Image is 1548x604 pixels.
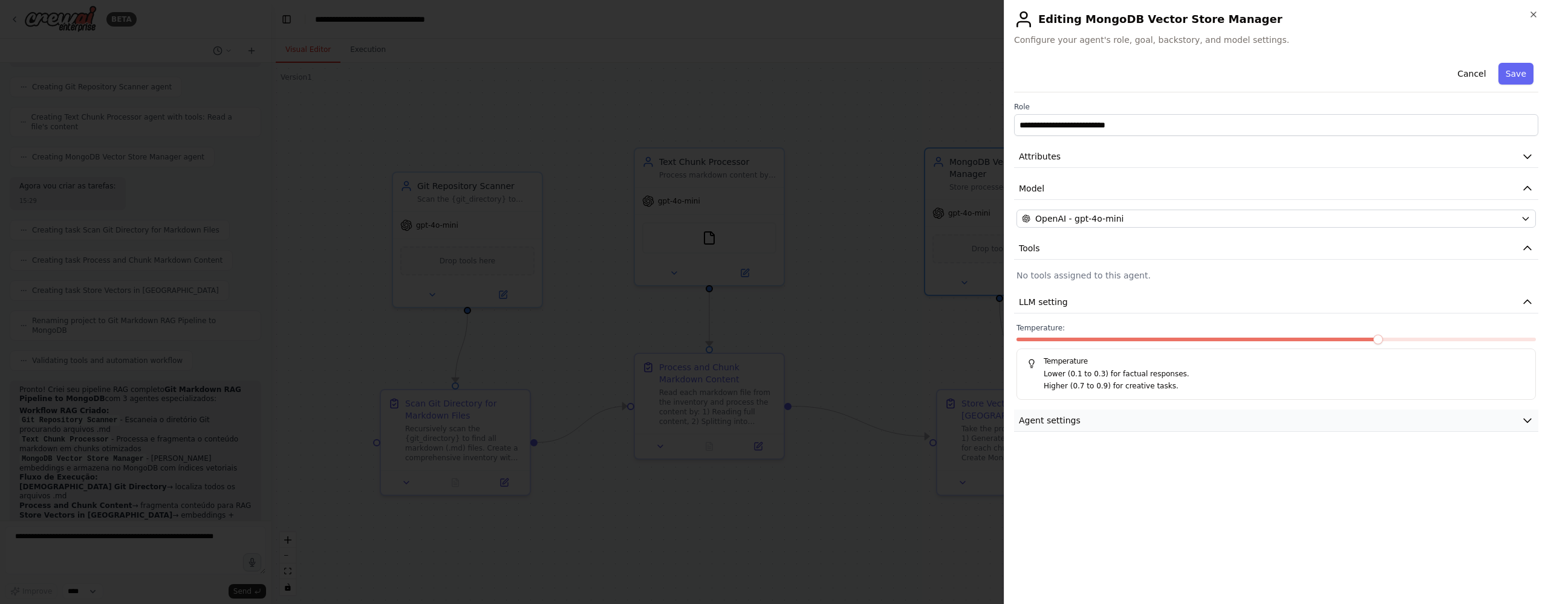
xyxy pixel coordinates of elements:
span: Tools [1019,242,1040,254]
span: Agent settings [1019,414,1081,426]
button: Save [1498,63,1533,85]
span: Attributes [1019,150,1061,162]
span: LLM setting [1019,296,1068,308]
span: Temperature: [1016,323,1065,333]
button: Tools [1014,237,1538,260]
button: Cancel [1450,63,1493,85]
button: OpenAI - gpt-4o-mini [1016,210,1536,228]
p: No tools assigned to this agent. [1016,269,1536,281]
span: Model [1019,182,1044,194]
p: Lower (0.1 to 0.3) for factual responses. [1044,368,1526,381]
button: Model [1014,178,1538,200]
button: Agent settings [1014,410,1538,432]
button: LLM setting [1014,291,1538,313]
h2: Editing MongoDB Vector Store Manager [1014,10,1538,29]
label: Role [1014,102,1538,112]
button: Attributes [1014,146,1538,168]
span: OpenAI - gpt-4o-mini [1035,213,1124,225]
h5: Temperature [1027,356,1526,366]
p: Higher (0.7 to 0.9) for creative tasks. [1044,381,1526,393]
span: Configure your agent's role, goal, backstory, and model settings. [1014,34,1538,46]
